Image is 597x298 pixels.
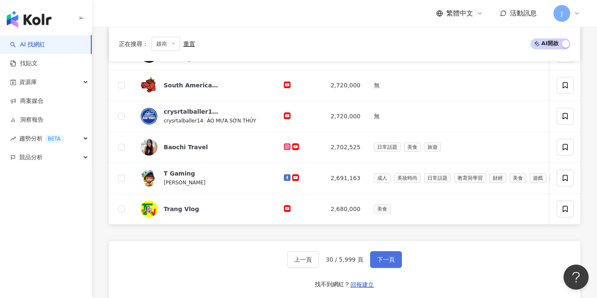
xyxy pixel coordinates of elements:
div: South America Memes [164,81,218,89]
span: 成人 [374,173,391,183]
div: 無 [374,112,580,121]
div: crysrtalballer14|ÁO MƯA SƠN THỦY [164,107,218,116]
a: KOL AvatarTrang Vlog [141,201,270,217]
span: 資源庫 [19,73,37,92]
td: 2,720,000 [324,101,367,132]
td: 2,691,163 [324,163,367,194]
span: 越南 [152,37,180,51]
span: 美妝時尚 [394,173,421,183]
a: 洞察報告 [10,116,44,124]
img: KOL Avatar [141,108,157,125]
div: 重置 [183,41,195,47]
span: crysrtalballer14 [164,118,203,124]
div: 找不到網紅？ [315,280,350,289]
div: T Gaming [164,169,195,178]
span: Vukhactiep [164,56,192,62]
img: logo [7,11,51,28]
span: ÁO MƯA SƠN THỦY [207,118,256,124]
iframe: Help Scout Beacon - Open [564,265,589,290]
a: searchAI 找網紅 [10,41,45,49]
span: [PERSON_NAME] [164,180,206,186]
button: 上一頁 [287,251,319,268]
img: KOL Avatar [141,201,157,217]
a: 找貼文 [10,59,38,68]
button: 回報建立 [350,278,374,291]
span: 遊戲 [530,173,546,183]
td: 2,680,000 [324,194,367,224]
a: KOL AvatarT Gaming[PERSON_NAME] [141,169,270,187]
a: KOL AvatarBaochi Travel [141,139,270,155]
span: 30 / 5,999 頁 [326,256,363,263]
span: rise [10,136,16,142]
span: 法政社會 [550,173,576,183]
span: 繁體中文 [446,9,473,18]
td: 2,720,000 [324,70,367,101]
span: 美食 [510,173,526,183]
img: KOL Avatar [141,139,157,155]
td: 2,702,525 [324,132,367,163]
span: 趨勢分析 [19,129,64,148]
span: 日常話題 [424,173,451,183]
span: 活動訊息 [510,9,537,17]
div: Baochi Travel [164,143,208,151]
span: | [203,117,207,124]
a: KOL Avatarcrysrtalballer14|ÁO MƯA SƠN THỦYcrysrtalballer14|ÁO MƯA SƠN THỦY [141,107,270,125]
div: 無 [374,81,580,90]
span: 下一頁 [377,256,395,263]
button: 下一頁 [370,251,402,268]
span: 回報建立 [350,281,374,288]
span: 日常話題 [374,143,401,152]
span: 美食 [374,204,391,214]
div: BETA [44,135,64,143]
span: 旅遊 [424,143,441,152]
span: 正在搜尋 ： [119,41,148,47]
span: 競品分析 [19,148,43,167]
img: KOL Avatar [141,77,157,94]
span: 財經 [489,173,506,183]
a: 商案媒合 [10,97,44,105]
span: 教育與學習 [454,173,486,183]
a: KOL AvatarSouth America Memes [141,77,270,94]
span: J [561,9,563,18]
img: KOL Avatar [141,170,157,186]
span: 美食 [404,143,421,152]
span: 上一頁 [294,256,312,263]
div: Trang Vlog [164,205,199,213]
